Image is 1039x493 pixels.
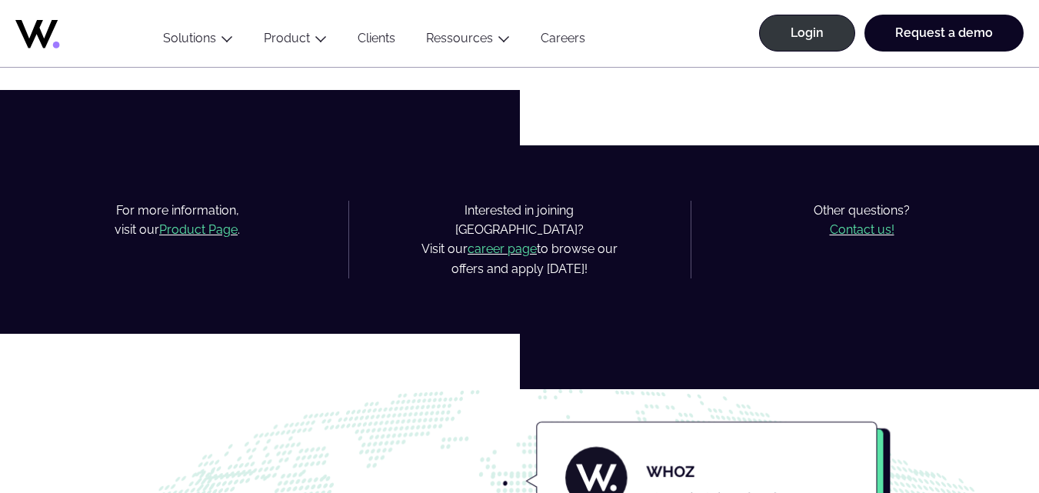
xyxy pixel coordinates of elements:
a: Request a demo [864,15,1024,52]
a: Login [759,15,855,52]
a: Contact us! [830,222,894,237]
p: Interested in joining [GEOGRAPHIC_DATA]? Visit our to browse our offers and apply [DATE]! [388,201,651,278]
p: For more information, visit our . [90,201,265,249]
p: Other questions? [789,201,934,249]
button: Product [248,31,342,52]
a: Product [264,31,310,45]
a: Product Page [159,222,238,237]
a: Careers [525,31,601,52]
a: career page [468,242,537,256]
a: Ressources [426,31,493,45]
a: Clients [342,31,411,52]
iframe: Chatbot [937,391,1017,471]
button: Solutions [148,31,248,52]
button: Ressources [411,31,525,52]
